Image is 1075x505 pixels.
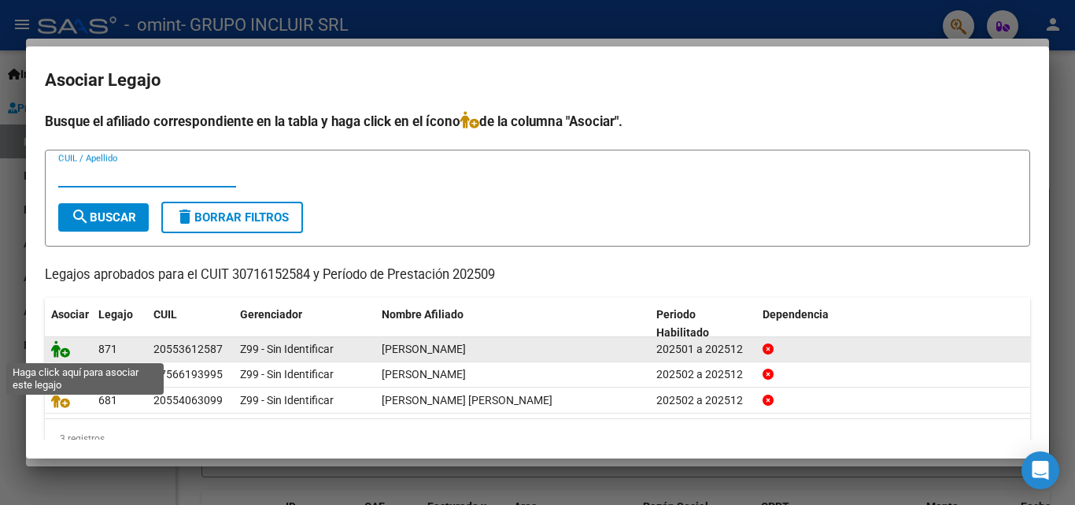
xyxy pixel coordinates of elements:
datatable-header-cell: Dependencia [756,298,1031,350]
span: 871 [98,343,117,355]
span: ZABALA JUAN SEBASTIAN [382,394,552,407]
div: 202502 a 202512 [656,366,750,384]
mat-icon: search [71,207,90,226]
div: 20554063099 [153,392,223,410]
span: Periodo Habilitado [656,308,709,339]
datatable-header-cell: Legajo [92,298,147,350]
div: 3 registros [45,419,1030,459]
span: Dependencia [763,308,829,321]
span: Z99 - Sin Identificar [240,394,334,407]
p: Legajos aprobados para el CUIT 30716152584 y Período de Prestación 202509 [45,265,1030,285]
span: Z99 - Sin Identificar [240,368,334,381]
datatable-header-cell: CUIL [147,298,234,350]
div: Open Intercom Messenger [1021,451,1059,489]
datatable-header-cell: Periodo Habilitado [650,298,756,350]
span: Legajo [98,308,133,321]
datatable-header-cell: Asociar [45,298,92,350]
button: Borrar Filtros [161,202,303,233]
span: Buscar [71,210,136,225]
datatable-header-cell: Nombre Afiliado [375,298,650,350]
span: OCHOA BENJAMIN [382,343,466,355]
mat-icon: delete [175,207,194,226]
span: Borrar Filtros [175,210,289,225]
h4: Busque el afiliado correspondiente en la tabla y haga click en el ícono de la columna "Asociar". [45,111,1030,132]
span: Nombre Afiliado [382,308,464,321]
span: 681 [98,394,117,407]
h2: Asociar Legajo [45,65,1030,95]
span: Z99 - Sin Identificar [240,343,334,355]
span: SPINELLI BONSIGNORE VALENTINO [382,368,466,381]
button: Buscar [58,203,149,232]
div: 202502 a 202512 [656,392,750,410]
div: 202501 a 202512 [656,340,750,358]
span: Asociar [51,308,89,321]
datatable-header-cell: Gerenciador [234,298,375,350]
div: 20553612587 [153,340,223,358]
span: CUIL [153,308,177,321]
div: 27566193995 [153,366,223,384]
span: 816 [98,368,117,381]
span: Gerenciador [240,308,302,321]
